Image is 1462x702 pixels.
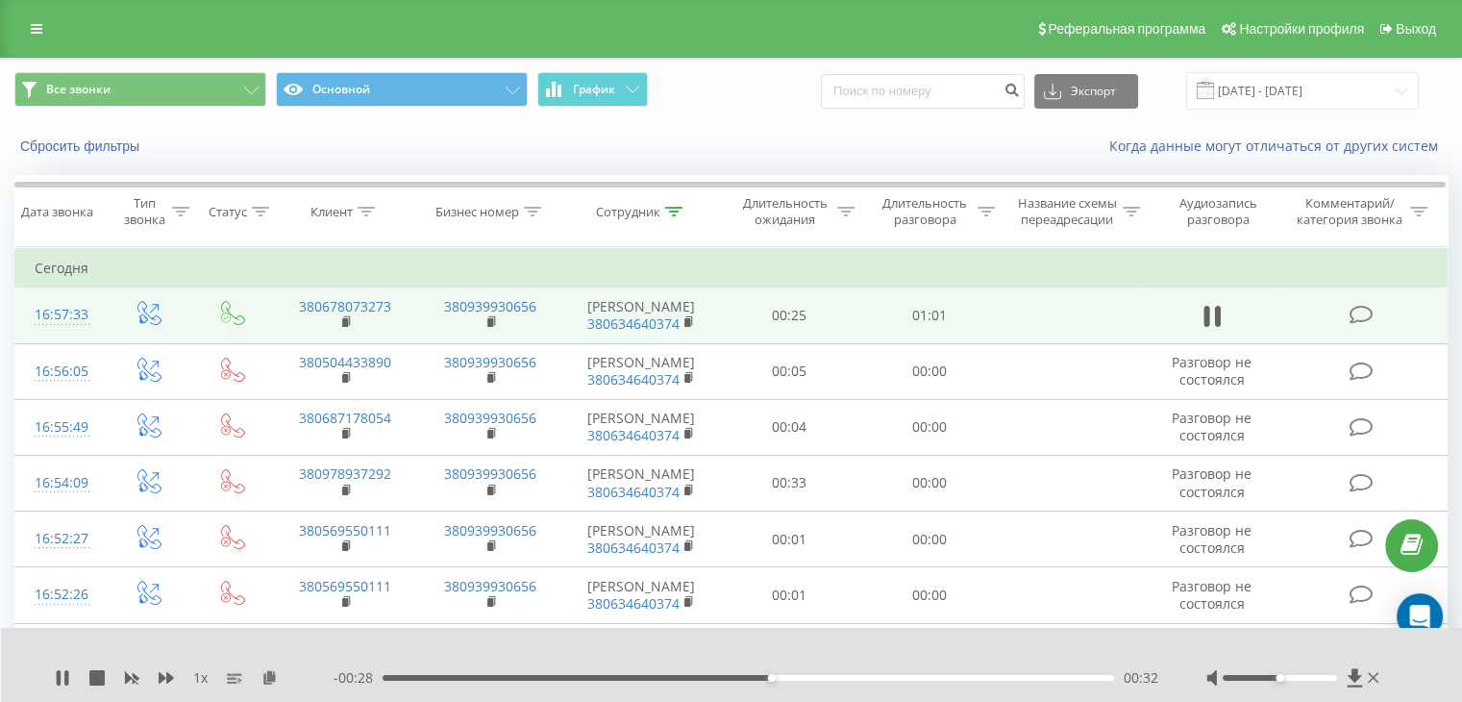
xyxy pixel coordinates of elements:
[444,464,536,483] a: 380939930656
[15,249,1448,288] td: Сегодня
[720,455,859,511] td: 00:33
[299,577,391,595] a: 380569550111
[859,567,999,623] td: 00:00
[596,204,660,220] div: Сотрудник
[310,204,353,220] div: Клиент
[720,512,859,567] td: 00:01
[720,343,859,399] td: 00:05
[1172,409,1251,444] span: Разговор не состоялся
[587,314,680,333] a: 380634640374
[14,138,149,155] button: Сбросить фильтры
[35,353,86,390] div: 16:56:05
[1017,195,1118,228] div: Название схемы переадресации
[859,288,999,343] td: 01:01
[276,72,528,107] button: Основной
[444,521,536,539] a: 380939930656
[1172,577,1251,613] span: Разговор не состоялся
[720,399,859,455] td: 00:04
[299,409,391,427] a: 380687178054
[1172,353,1251,389] span: Разговор не состоялся
[334,668,383,688] span: - 00:28
[299,297,391,315] a: 380678073273
[21,204,93,220] div: Дата звонка
[35,464,86,502] div: 16:54:09
[209,204,247,220] div: Статус
[1396,21,1436,37] span: Выход
[563,399,720,455] td: [PERSON_NAME]
[587,370,680,389] a: 380634640374
[193,668,208,688] span: 1 x
[563,343,720,399] td: [PERSON_NAME]
[859,512,999,567] td: 00:00
[563,455,720,511] td: [PERSON_NAME]
[720,567,859,623] td: 00:01
[35,296,86,334] div: 16:57:33
[587,594,680,613] a: 380634640374
[35,520,86,558] div: 16:52:27
[563,512,720,567] td: [PERSON_NAME]
[877,195,973,228] div: Длительность разговора
[563,567,720,623] td: [PERSON_NAME]
[1048,21,1205,37] span: Реферальная программа
[563,288,720,343] td: [PERSON_NAME]
[821,74,1025,109] input: Поиск по номеру
[35,409,86,446] div: 16:55:49
[444,577,536,595] a: 380939930656
[587,539,680,557] a: 380634640374
[1276,674,1283,682] div: Accessibility label
[1397,593,1443,639] div: Open Intercom Messenger
[444,409,536,427] a: 380939930656
[1109,137,1448,155] a: Когда данные могут отличаться от других систем
[720,623,859,679] td: 00:02
[859,399,999,455] td: 00:00
[859,623,999,679] td: 00:00
[720,288,859,343] td: 00:25
[35,576,86,614] div: 16:52:26
[587,483,680,501] a: 380634640374
[299,464,391,483] a: 380978937292
[573,83,615,96] span: График
[1293,195,1405,228] div: Комментарий/категория звонка
[46,82,111,97] span: Все звонки
[537,72,648,107] button: График
[563,623,720,679] td: [PERSON_NAME]
[299,521,391,539] a: 380569550111
[444,297,536,315] a: 380939930656
[587,426,680,444] a: 380634640374
[444,353,536,371] a: 380939930656
[299,353,391,371] a: 380504433890
[435,204,519,220] div: Бизнес номер
[859,455,999,511] td: 00:00
[1172,464,1251,500] span: Разговор не состоялся
[1172,521,1251,557] span: Разговор не состоялся
[737,195,833,228] div: Длительность ожидания
[1162,195,1275,228] div: Аудиозапись разговора
[859,343,999,399] td: 00:00
[121,195,166,228] div: Тип звонка
[1239,21,1364,37] span: Настройки профиля
[768,674,776,682] div: Accessibility label
[14,72,266,107] button: Все звонки
[1124,668,1158,688] span: 00:32
[1034,74,1138,109] button: Экспорт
